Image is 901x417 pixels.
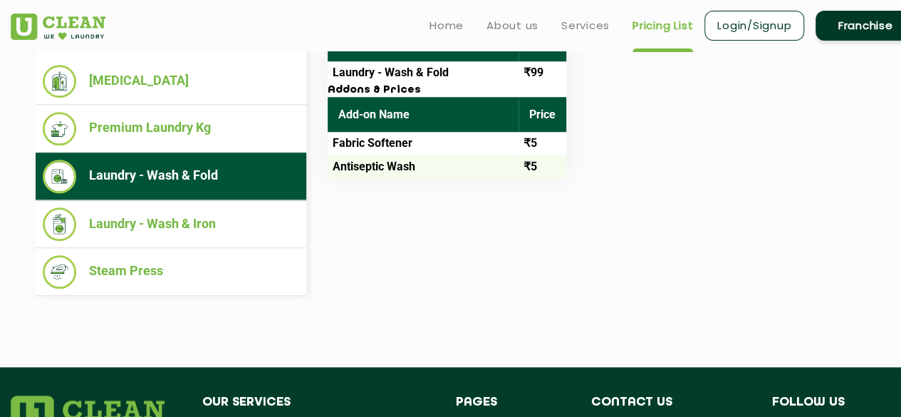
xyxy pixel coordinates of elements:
[328,132,519,155] td: Fabric Softener
[43,112,76,145] img: Premium Laundry Kg
[43,255,76,289] img: Steam Press
[43,160,76,193] img: Laundry - Wash & Fold
[328,84,566,97] h3: Addons & Prices
[43,255,299,289] li: Steam Press
[328,155,519,177] td: Antiseptic Wash
[43,65,299,98] li: [MEDICAL_DATA]
[632,17,693,34] a: Pricing List
[561,17,610,34] a: Services
[328,61,519,84] td: Laundry - Wash & Fold
[328,97,519,132] th: Add-on Name
[486,17,538,34] a: About us
[43,207,76,241] img: Laundry - Wash & Iron
[11,14,105,40] img: UClean Laundry and Dry Cleaning
[43,207,299,241] li: Laundry - Wash & Iron
[429,17,464,34] a: Home
[519,155,566,177] td: ₹5
[43,160,299,193] li: Laundry - Wash & Fold
[43,112,299,145] li: Premium Laundry Kg
[519,61,566,84] td: ₹99
[519,97,566,132] th: Price
[519,132,566,155] td: ₹5
[704,11,804,41] a: Login/Signup
[43,65,76,98] img: Dry Cleaning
